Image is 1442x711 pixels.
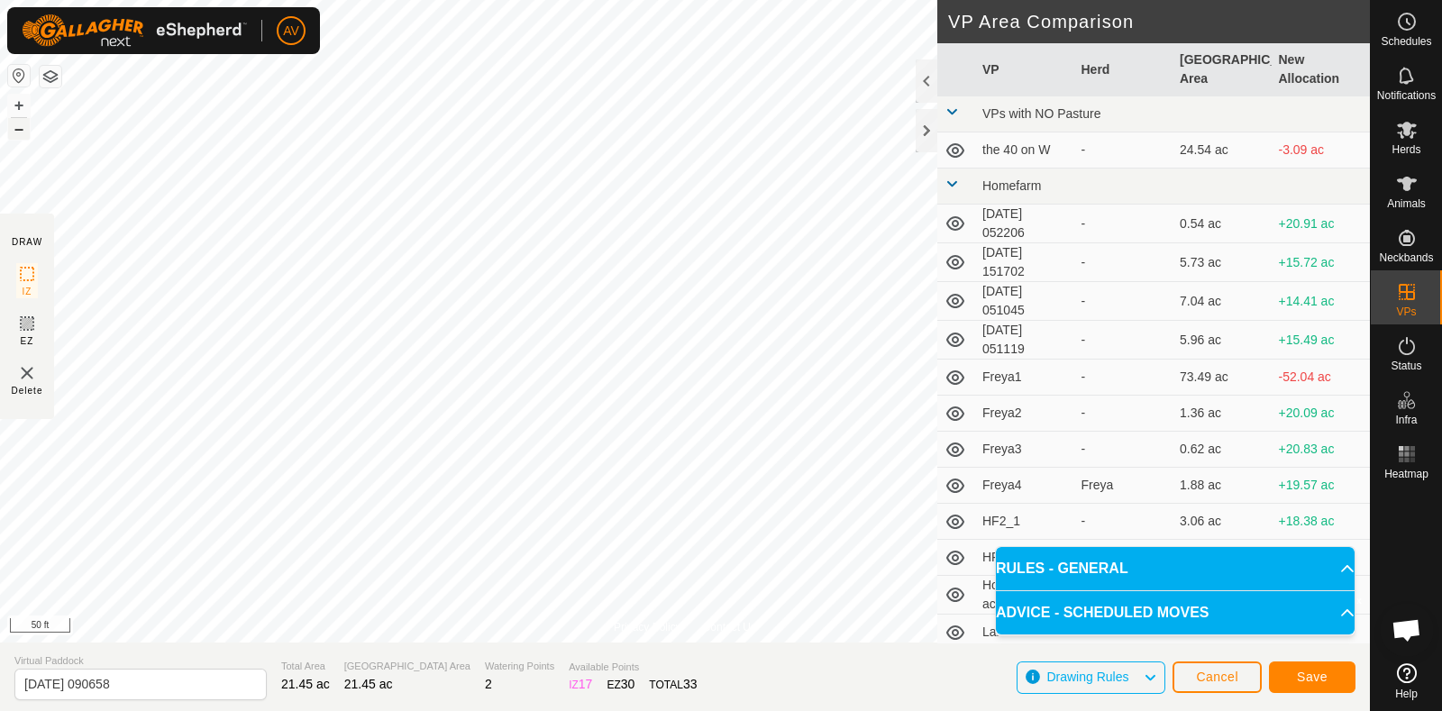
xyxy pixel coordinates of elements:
[975,396,1074,432] td: Freya2
[1046,670,1128,684] span: Drawing Rules
[975,360,1074,396] td: Freya1
[975,282,1074,321] td: [DATE] 051045
[1081,512,1166,531] div: -
[1173,661,1262,693] button: Cancel
[485,677,492,691] span: 2
[1173,243,1272,282] td: 5.73 ac
[23,285,32,298] span: IZ
[1081,292,1166,311] div: -
[485,659,554,674] span: Watering Points
[579,677,593,691] span: 17
[8,118,30,140] button: –
[8,65,30,87] button: Reset Map
[1272,360,1371,396] td: -52.04 ac
[996,591,1355,634] p-accordion-header: ADVICE - SCHEDULED MOVES
[1173,396,1272,432] td: 1.36 ac
[1272,504,1371,540] td: +18.38 ac
[1074,43,1173,96] th: Herd
[1196,670,1238,684] span: Cancel
[1272,468,1371,504] td: +19.57 ac
[1173,282,1272,321] td: 7.04 ac
[1173,540,1272,576] td: 3.14 ac
[996,547,1355,590] p-accordion-header: RULES - GENERAL
[1377,90,1436,101] span: Notifications
[982,106,1101,121] span: VPs with NO Pasture
[1379,252,1433,263] span: Neckbands
[703,619,756,635] a: Contact Us
[975,504,1074,540] td: HF2_1
[1081,214,1166,233] div: -
[975,243,1074,282] td: [DATE] 151702
[683,677,698,691] span: 33
[40,66,61,87] button: Map Layers
[1391,360,1421,371] span: Status
[1272,282,1371,321] td: +14.41 ac
[1081,476,1166,495] div: Freya
[1081,141,1166,160] div: -
[996,558,1128,579] span: RULES - GENERAL
[1081,440,1166,459] div: -
[975,43,1074,96] th: VP
[1272,205,1371,243] td: +20.91 ac
[975,615,1074,651] td: Lanes
[1392,144,1420,155] span: Herds
[1396,306,1416,317] span: VPs
[1272,43,1371,96] th: New Allocation
[12,235,42,249] div: DRAW
[1395,415,1417,425] span: Infra
[1173,43,1272,96] th: [GEOGRAPHIC_DATA] Area
[1173,321,1272,360] td: 5.96 ac
[1371,656,1442,706] a: Help
[982,178,1041,193] span: Homefarm
[614,619,681,635] a: Privacy Policy
[1395,688,1418,699] span: Help
[1173,432,1272,468] td: 0.62 ac
[1173,205,1272,243] td: 0.54 ac
[1081,253,1166,272] div: -
[975,205,1074,243] td: [DATE] 052206
[1387,198,1426,209] span: Animals
[1381,36,1431,47] span: Schedules
[281,659,330,674] span: Total Area
[8,95,30,116] button: +
[1380,603,1434,657] div: Open chat
[975,432,1074,468] td: Freya3
[975,576,1074,615] td: Homefarm_80 ac
[1272,396,1371,432] td: +20.09 ac
[649,675,697,694] div: TOTAL
[1173,360,1272,396] td: 73.49 ac
[1269,661,1355,693] button: Save
[607,675,634,694] div: EZ
[621,677,635,691] span: 30
[281,677,330,691] span: 21.45 ac
[1081,368,1166,387] div: -
[975,132,1074,169] td: the 40 on W
[975,468,1074,504] td: Freya4
[975,540,1074,576] td: HF2_2
[1272,321,1371,360] td: +15.49 ac
[22,14,247,47] img: Gallagher Logo
[1272,540,1371,576] td: +18.31 ac
[12,384,43,397] span: Delete
[996,602,1209,624] span: ADVICE - SCHEDULED MOVES
[1272,132,1371,169] td: -3.09 ac
[569,660,697,675] span: Available Points
[1081,331,1166,350] div: -
[1173,504,1272,540] td: 3.06 ac
[1081,404,1166,423] div: -
[344,677,393,691] span: 21.45 ac
[1272,432,1371,468] td: +20.83 ac
[14,653,267,669] span: Virtual Paddock
[16,362,38,384] img: VP
[1272,243,1371,282] td: +15.72 ac
[21,334,34,348] span: EZ
[283,22,299,41] span: AV
[569,675,592,694] div: IZ
[1384,469,1428,479] span: Heatmap
[948,11,1370,32] h2: VP Area Comparison
[1297,670,1328,684] span: Save
[344,659,470,674] span: [GEOGRAPHIC_DATA] Area
[1173,468,1272,504] td: 1.88 ac
[1173,132,1272,169] td: 24.54 ac
[975,321,1074,360] td: [DATE] 051119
